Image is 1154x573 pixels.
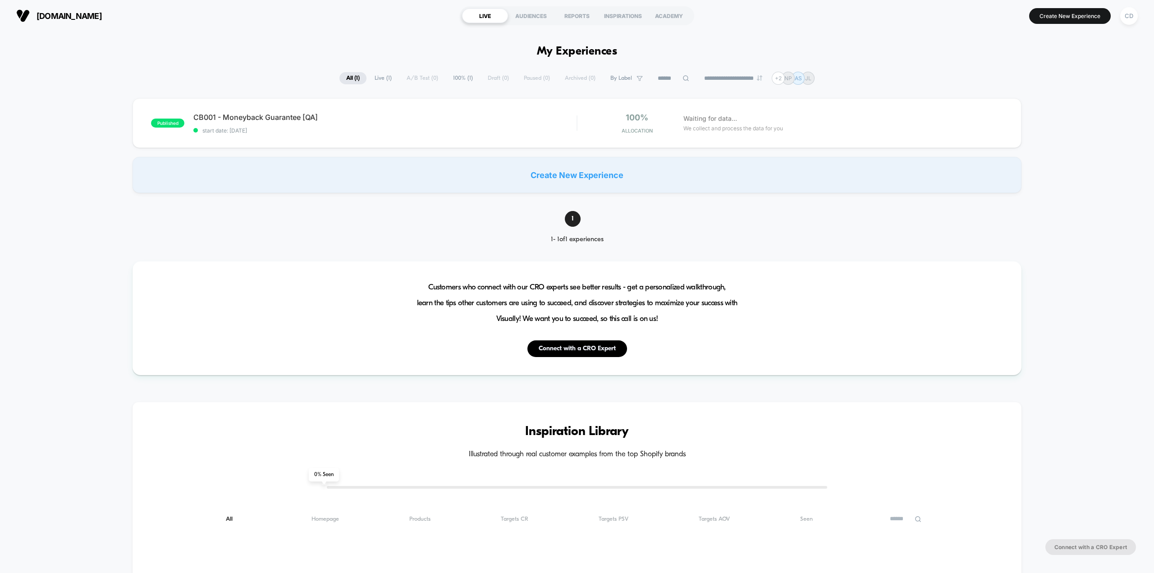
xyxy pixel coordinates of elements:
[311,516,339,523] span: Homepage
[1117,7,1140,25] button: CD
[646,9,692,23] div: ACADEMY
[16,9,30,23] img: Visually logo
[133,157,1021,193] div: Create New Experience
[565,211,581,227] span: 1
[160,425,994,439] h3: Inspiration Library
[508,9,554,23] div: AUDIENCES
[446,72,480,84] span: 100% ( 1 )
[599,516,628,523] span: Targets PSV
[501,516,528,523] span: Targets CR
[554,9,600,23] div: REPORTS
[37,11,102,21] span: [DOMAIN_NAME]
[757,75,762,81] img: end
[339,72,366,84] span: All ( 1 )
[534,236,621,243] div: 1 - 1 of 1 experiences
[805,75,811,82] p: JL
[537,45,618,58] h1: My Experiences
[409,516,430,523] span: Products
[1120,7,1138,25] div: CD
[683,124,783,133] span: We collect and process the data for you
[626,113,648,122] span: 100%
[368,72,398,84] span: Live ( 1 )
[1045,539,1136,555] button: Connect with a CRO Expert
[226,516,241,523] span: All
[193,127,577,134] span: start date: [DATE]
[160,450,994,459] h4: Illustrated through real customer examples from the top Shopify brands
[683,114,737,124] span: Waiting for data...
[462,9,508,23] div: LIVE
[795,75,802,82] p: AS
[14,9,105,23] button: [DOMAIN_NAME]
[527,340,627,357] button: Connect with a CRO Expert
[772,72,785,85] div: + 2
[800,516,813,523] span: Seen
[151,119,184,128] span: published
[622,128,653,134] span: Allocation
[784,75,792,82] p: NP
[699,516,730,523] span: Targets AOV
[1029,8,1111,24] button: Create New Experience
[309,468,339,481] span: 0 % Seen
[193,113,577,122] span: CB001 - Moneyback Guarantee [QA]
[600,9,646,23] div: INSPIRATIONS
[417,280,737,327] span: Customers who connect with our CRO experts see better results - get a personalized walkthrough, l...
[610,75,632,82] span: By Label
